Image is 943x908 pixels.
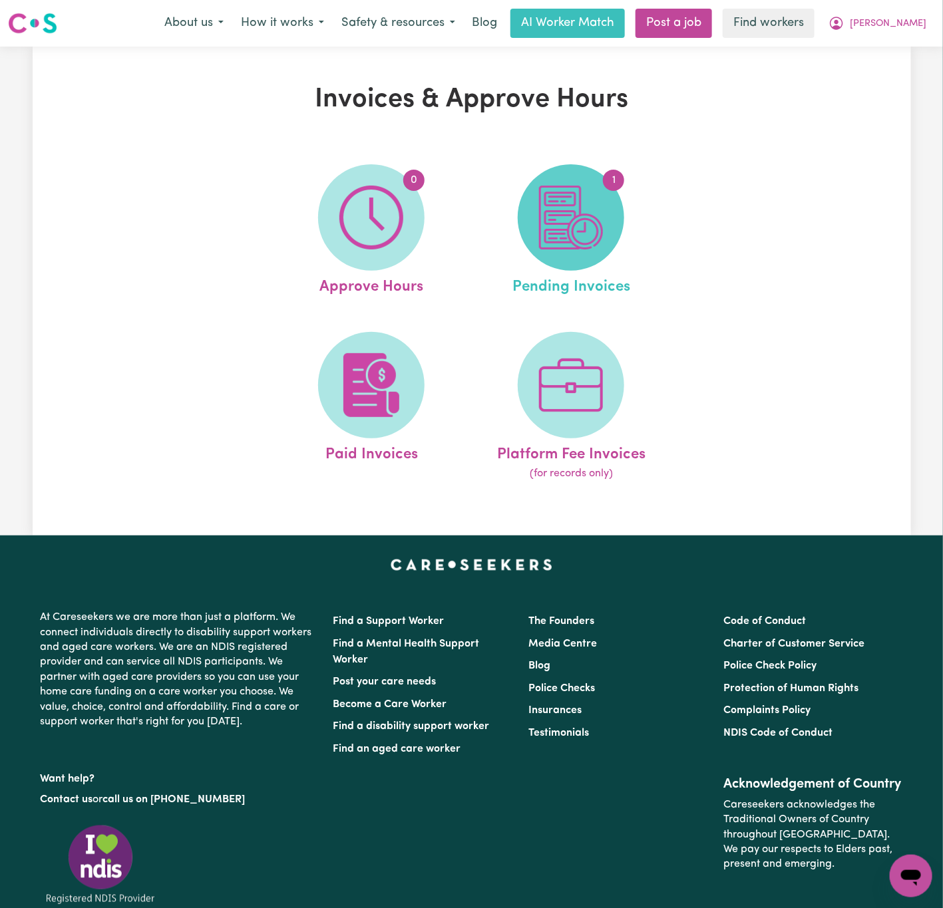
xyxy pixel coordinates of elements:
a: Approve Hours [276,164,467,299]
a: The Founders [528,616,594,627]
iframe: Button to launch messaging window [890,855,932,897]
h2: Acknowledgement of Country [723,776,902,792]
a: Charter of Customer Service [723,639,864,649]
a: Code of Conduct [723,616,806,627]
a: Become a Care Worker [333,699,447,710]
p: Careseekers acknowledges the Traditional Owners of Country throughout [GEOGRAPHIC_DATA]. We pay o... [723,792,902,877]
a: Find an aged care worker [333,744,461,754]
a: Police Check Policy [723,661,817,671]
a: Media Centre [528,639,597,649]
a: NDIS Code of Conduct [723,728,833,738]
button: My Account [820,9,935,37]
p: At Careseekers we are more than just a platform. We connect individuals directly to disability su... [41,605,317,734]
a: Complaints Policy [723,705,811,716]
a: Insurances [528,705,582,716]
span: Pending Invoices [512,271,630,299]
a: Blog [528,661,550,671]
span: Platform Fee Invoices [497,438,646,466]
span: 0 [403,170,425,191]
a: AI Worker Match [510,9,625,38]
a: Contact us [41,794,93,805]
img: Careseekers logo [8,11,57,35]
span: [PERSON_NAME] [850,17,926,31]
p: Want help? [41,766,317,786]
a: Blog [464,9,505,38]
button: Safety & resources [333,9,464,37]
a: Platform Fee Invoices(for records only) [475,332,667,482]
a: Careseekers logo [8,8,57,39]
button: About us [156,9,232,37]
a: Post a job [636,9,712,38]
a: Find a disability support worker [333,721,490,732]
a: Police Checks [528,683,595,694]
a: Find a Mental Health Support Worker [333,639,480,665]
a: Find a Support Worker [333,616,445,627]
span: Approve Hours [319,271,423,299]
a: call us on [PHONE_NUMBER] [103,794,246,805]
p: or [41,787,317,812]
span: 1 [603,170,624,191]
a: Protection of Human Rights [723,683,858,694]
a: Testimonials [528,728,589,738]
span: Paid Invoices [325,438,418,466]
a: Paid Invoices [276,332,467,482]
a: Careseekers home page [391,559,552,570]
a: Find workers [723,9,815,38]
a: Pending Invoices [475,164,667,299]
img: Registered NDIS provider [41,823,160,906]
a: Post your care needs [333,677,437,687]
h1: Invoices & Approve Hours [187,84,757,116]
button: How it works [232,9,333,37]
span: (for records only) [530,466,613,482]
